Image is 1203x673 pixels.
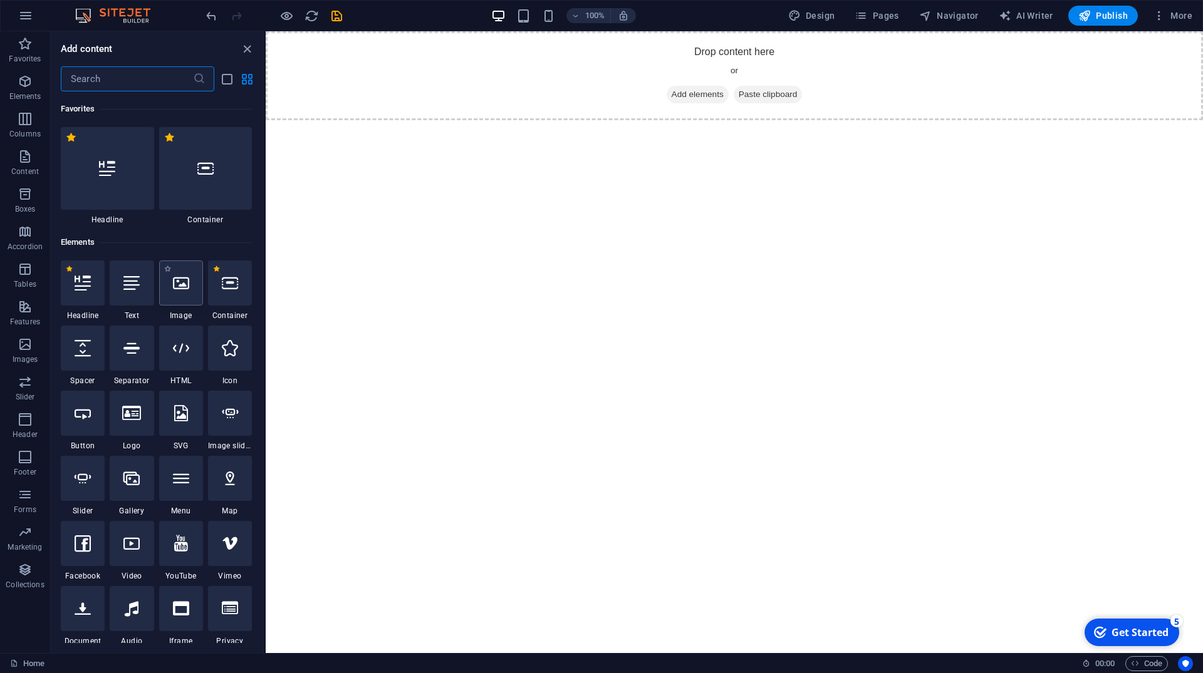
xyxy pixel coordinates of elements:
span: Image [159,311,203,321]
span: Navigator [919,9,979,22]
span: Remove from favorites [213,265,220,272]
span: : [1104,659,1106,668]
div: Container [159,127,253,225]
span: Headline [61,311,105,321]
span: Privacy [208,636,252,646]
div: Icon [208,326,252,386]
button: Usercentrics [1178,656,1193,671]
p: Boxes [15,204,36,214]
button: Design [783,6,840,26]
button: Click here to leave preview mode and continue editing [279,8,294,23]
span: Add to favorites [164,265,171,272]
div: SVG [159,391,203,451]
div: Headline [61,127,154,225]
span: Remove from favorites [66,132,76,143]
div: Get Started [34,12,91,26]
div: Vimeo [208,521,252,581]
span: Remove from favorites [66,265,73,272]
i: Reload page [305,9,319,23]
div: Document [61,586,105,646]
span: Remove from favorites [164,132,175,143]
span: Image slider [208,441,252,451]
div: Map [208,456,252,516]
div: Privacy [208,586,252,646]
span: Button [61,441,105,451]
p: Collections [6,580,44,590]
span: Headline [61,215,154,225]
div: Video [110,521,154,581]
span: Video [110,571,154,581]
p: Marketing [8,542,42,552]
span: HTML [159,376,203,386]
p: Content [11,167,39,177]
i: Save (Ctrl+S) [330,9,344,23]
h6: Elements [61,235,252,250]
p: Images [13,354,38,364]
button: grid-view [239,71,254,86]
button: save [329,8,344,23]
span: Iframe [159,636,203,646]
span: Audio [110,636,154,646]
span: Logo [110,441,154,451]
p: Footer [14,467,36,477]
span: Vimeo [208,571,252,581]
span: YouTube [159,571,203,581]
span: Separator [110,376,154,386]
div: HTML [159,326,203,386]
p: Features [10,317,40,327]
div: Separator [110,326,154,386]
p: Elements [9,91,41,101]
span: Publish [1078,9,1128,22]
input: Search [61,66,193,91]
div: Iframe [159,586,203,646]
span: Map [208,506,252,516]
span: Design [788,9,835,22]
span: Pages [855,9,898,22]
div: Facebook [61,521,105,581]
span: Paste clipboard [468,54,537,72]
span: Spacer [61,376,105,386]
div: Image [159,260,203,321]
div: Slider [61,456,105,516]
button: reload [304,8,319,23]
span: More [1153,9,1192,22]
button: AI Writer [994,6,1058,26]
div: Button [61,391,105,451]
p: Slider [16,392,35,402]
span: Document [61,636,105,646]
div: Audio [110,586,154,646]
div: Image slider [208,391,252,451]
div: Gallery [110,456,154,516]
h6: Favorites [61,101,252,116]
p: Forms [14,505,36,515]
button: Pages [850,6,904,26]
button: close panel [239,41,254,56]
span: Gallery [110,506,154,516]
span: SVG [159,441,203,451]
p: Columns [9,129,41,139]
p: Favorites [9,54,41,64]
h6: Session time [1082,656,1115,671]
button: Publish [1068,6,1138,26]
div: Get Started 5 items remaining, 0% complete [7,5,102,33]
div: Logo [110,391,154,451]
span: Menu [159,506,203,516]
button: list-view [219,71,234,86]
div: YouTube [159,521,203,581]
div: Text [110,260,154,321]
div: Menu [159,456,203,516]
button: More [1148,6,1197,26]
h6: Add content [61,41,113,56]
i: Undo: Delete elements (Ctrl+Z) [204,9,219,23]
span: Add elements [401,54,463,72]
span: AI Writer [999,9,1053,22]
h6: 100% [585,8,605,23]
span: Code [1131,656,1162,671]
button: 100% [566,8,611,23]
div: Container [208,260,252,321]
div: Spacer [61,326,105,386]
span: Container [208,311,252,321]
p: Tables [14,279,36,289]
a: Click to cancel selection. Double-click to open Pages [10,656,44,671]
p: Accordion [8,242,43,252]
